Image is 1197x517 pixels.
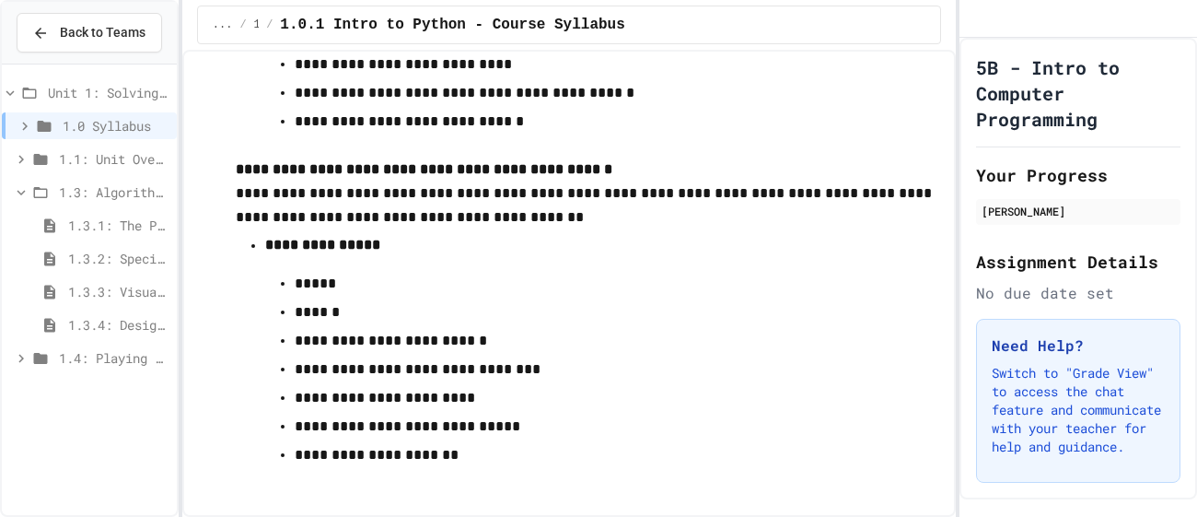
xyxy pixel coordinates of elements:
span: 1.0 Syllabus [254,18,260,32]
p: Switch to "Grade View" to access the chat feature and communicate with your teacher for help and ... [992,364,1165,456]
span: 1.0 Syllabus [63,116,169,135]
span: Back to Teams [60,23,145,42]
span: ... [213,18,233,32]
h3: Need Help? [992,335,1165,357]
h2: Your Progress [976,162,1180,188]
h1: 5B - Intro to Computer Programming [976,54,1180,132]
span: / [266,18,273,32]
button: Back to Teams [17,13,162,53]
span: / [239,18,246,32]
div: No due date set [976,282,1180,304]
div: [PERSON_NAME] [982,203,1175,219]
span: 1.1: Unit Overview [59,149,169,169]
span: 1.3.4: Designing Flowcharts [68,315,169,335]
span: Unit 1: Solving Problems in Computer Science [48,83,169,102]
h2: Assignment Details [976,249,1180,275]
span: 1.3.3: Visualizing Logic with Flowcharts [68,282,169,301]
span: 1.3: Algorithms - from Pseudocode to Flowcharts [59,182,169,202]
span: 1.3.2: Specifying Ideas with Pseudocode [68,249,169,268]
span: 1.3.1: The Power of Algorithms [68,216,169,235]
span: 1.4: Playing Games [59,348,169,368]
span: 1.0.1 Intro to Python - Course Syllabus [280,14,624,36]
